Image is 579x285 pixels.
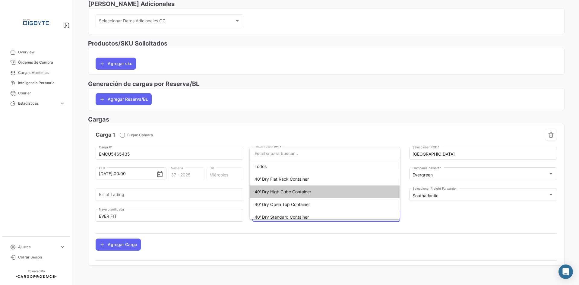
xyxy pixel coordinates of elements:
span: Todos [255,160,395,173]
span: 40' Dry Standard Container [255,214,309,220]
span: 40' Dry Open Top Container [255,202,310,207]
span: 40' Dry High Cube Container [255,189,311,194]
input: dropdown search [250,147,400,160]
span: 40' Dry Flat Rack Container [255,176,309,182]
div: Abrir Intercom Messenger [558,264,573,279]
